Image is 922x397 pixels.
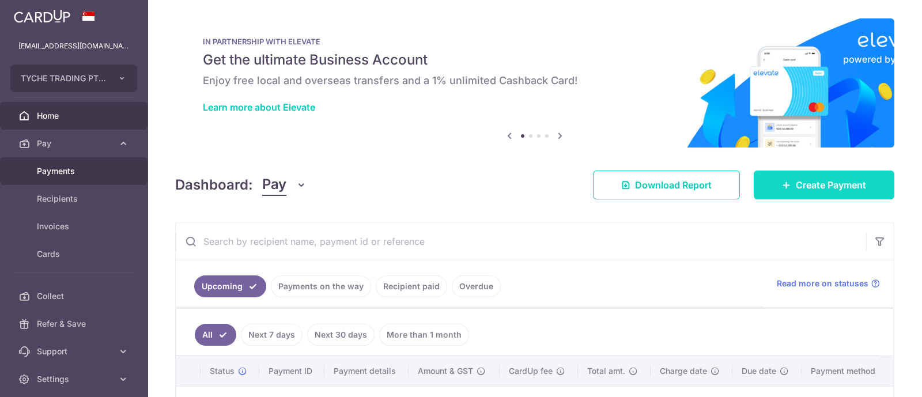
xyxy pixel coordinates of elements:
span: Recipients [37,193,113,205]
span: Home [37,110,113,122]
h6: Enjoy free local and overseas transfers and a 1% unlimited Cashback Card! [203,74,867,88]
span: Refer & Save [37,318,113,330]
a: Read more on statuses [777,278,880,289]
span: CardUp fee [509,365,553,377]
span: Create Payment [796,178,866,192]
h5: Get the ultimate Business Account [203,51,867,69]
span: Invoices [37,221,113,232]
a: More than 1 month [379,324,469,346]
a: Overdue [452,275,501,297]
a: Payments on the way [271,275,371,297]
span: Charge date [660,365,707,377]
span: Download Report [635,178,712,192]
span: Due date [742,365,776,377]
span: Amount & GST [418,365,473,377]
span: Pay [262,174,286,196]
span: Cards [37,248,113,260]
p: IN PARTNERSHIP WITH ELEVATE [203,37,867,46]
button: Pay [262,174,307,196]
a: Next 7 days [241,324,303,346]
th: Payment ID [259,356,324,386]
span: TYCHE TRADING PTE. LTD. [21,73,106,84]
th: Payment details [324,356,409,386]
span: Payments [37,165,113,177]
a: Recipient paid [376,275,447,297]
p: [EMAIL_ADDRESS][DOMAIN_NAME] [18,40,129,52]
a: Upcoming [194,275,266,297]
span: Collect [37,290,113,302]
th: Payment method [802,356,893,386]
a: All [195,324,236,346]
a: Create Payment [754,171,894,199]
span: Settings [37,373,113,385]
span: Read more on statuses [777,278,868,289]
a: Download Report [593,171,740,199]
h4: Dashboard: [175,175,253,195]
span: Status [210,365,235,377]
input: Search by recipient name, payment id or reference [176,223,866,260]
a: Next 30 days [307,324,375,346]
img: CardUp [14,9,70,23]
button: TYCHE TRADING PTE. LTD. [10,65,137,92]
a: Learn more about Elevate [203,101,315,113]
span: Support [37,346,113,357]
span: Pay [37,138,113,149]
span: Help [102,8,126,18]
img: Renovation banner [175,18,894,148]
span: Total amt. [587,365,625,377]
